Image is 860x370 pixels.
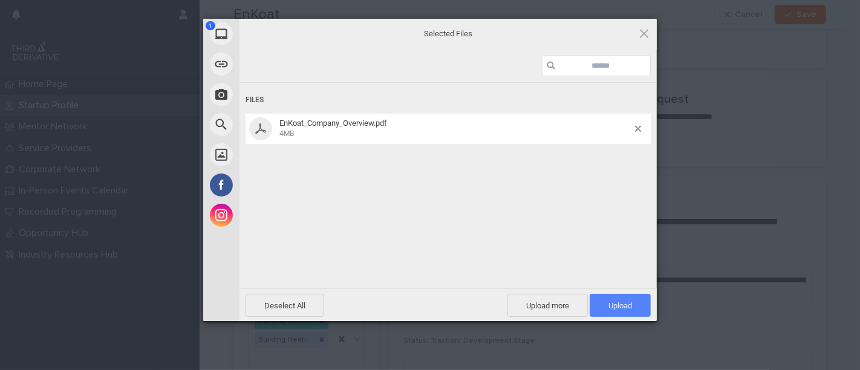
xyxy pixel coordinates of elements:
[637,27,651,40] span: Click here or hit ESC to close picker
[246,89,651,111] div: Files
[203,200,348,230] div: Instagram
[203,140,348,170] div: Unsplash
[327,28,569,39] span: Selected Files
[608,301,632,310] span: Upload
[203,109,348,140] div: Web Search
[203,79,348,109] div: Take Photo
[246,294,324,317] span: Deselect All
[203,19,348,49] div: My Device
[203,170,348,200] div: Facebook
[279,129,294,138] span: 4MB
[206,21,215,30] span: 1
[203,49,348,79] div: Link (URL)
[279,118,387,128] span: EnKoat_Company_Overview.pdf
[276,118,635,138] span: EnKoat_Company_Overview.pdf
[507,294,588,317] span: Upload more
[590,294,651,317] span: Upload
